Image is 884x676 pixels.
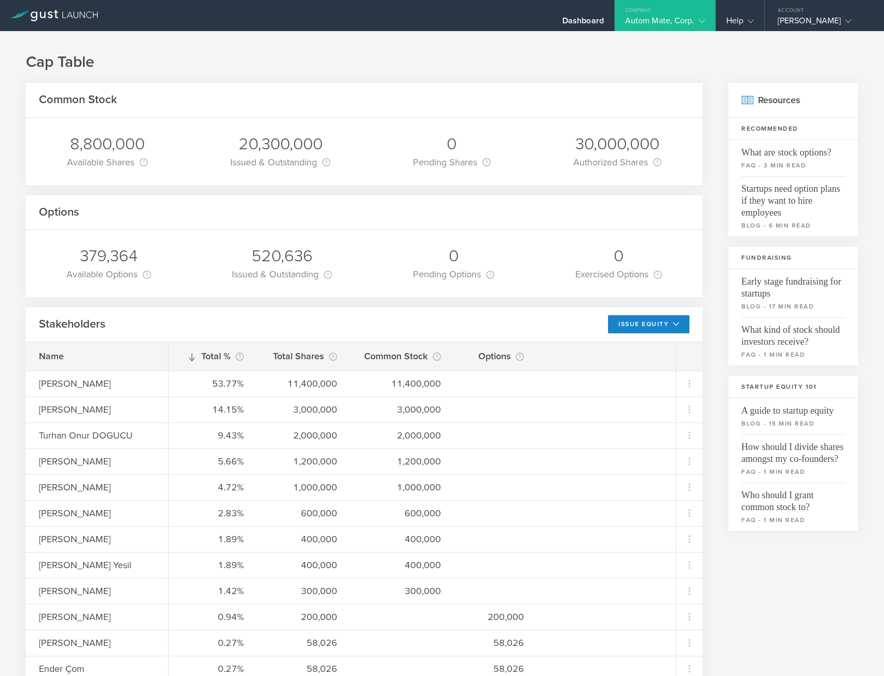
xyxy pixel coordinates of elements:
[363,455,441,468] div: 1,200,000
[270,429,337,442] div: 2,000,000
[573,155,661,170] div: Authorized Shares
[778,16,866,31] div: [PERSON_NAME]
[270,636,337,650] div: 58,026
[39,610,181,624] div: [PERSON_NAME]
[39,584,181,598] div: [PERSON_NAME]
[39,377,181,390] div: [PERSON_NAME]
[413,267,494,281] div: Pending Options
[182,403,244,416] div: 14.15%
[741,161,845,170] small: faq - 3 min read
[728,176,858,236] a: Startups need option plans if they want to hire employeesblog - 6 min read
[728,376,858,398] h3: Startup Equity 101
[182,429,244,442] div: 9.43%
[270,403,337,416] div: 3,000,000
[182,349,244,363] div: Total %
[39,455,181,468] div: [PERSON_NAME]
[39,506,181,520] div: [PERSON_NAME]
[270,584,337,598] div: 300,000
[39,662,181,675] div: Ender Çom
[182,506,244,520] div: 2.83%
[182,636,244,650] div: 0.27%
[270,610,337,624] div: 200,000
[741,269,845,300] span: Early stage fundraising for startups
[575,267,662,281] div: Exercised Options
[726,16,754,31] div: Help
[182,377,244,390] div: 53.77%
[741,483,845,513] span: Who should I grant common stock to?
[66,267,151,281] div: Available Options
[182,455,244,468] div: 5.66%
[182,662,244,675] div: 0.27%
[467,349,524,363] div: Options
[741,398,845,417] span: A guide to startup equity
[363,429,441,442] div: 2,000,000
[270,662,337,675] div: 58,026
[728,269,858,317] a: Early stage fundraising for startupsblog - 17 min read
[728,483,858,531] a: Who should I grant common stock to?faq - 1 min read
[363,349,441,363] div: Common Stock
[182,481,244,494] div: 4.72%
[39,429,181,442] div: Turhan Onur DOGUCU
[39,92,117,107] h2: Common Stock
[728,434,858,483] a: How should I divide shares amongst my co-founders?faq - 1 min read
[741,302,845,311] small: blog - 17 min read
[182,532,244,546] div: 1.89%
[270,349,337,363] div: Total Shares
[39,481,181,494] div: [PERSON_NAME]
[182,610,244,624] div: 0.94%
[608,315,689,333] button: Issue Equity
[741,317,845,348] span: What kind of stock should investors receive?
[270,558,337,572] div: 400,000
[467,662,524,675] div: 58,026
[573,133,661,155] div: 30,000,000
[26,52,858,73] h1: Cap Table
[625,16,705,31] div: Autom Mate, Corp.
[363,532,441,546] div: 400,000
[728,118,858,140] h3: Recommended
[39,349,181,363] div: Name
[66,245,151,267] div: 379,364
[270,481,337,494] div: 1,000,000
[741,350,845,359] small: faq - 1 min read
[270,506,337,520] div: 600,000
[728,140,858,176] a: What are stock options?faq - 3 min read
[562,16,604,31] div: Dashboard
[467,636,524,650] div: 58,026
[575,245,662,267] div: 0
[230,155,330,170] div: Issued & Outstanding
[363,584,441,598] div: 300,000
[182,558,244,572] div: 1.89%
[232,267,332,281] div: Issued & Outstanding
[182,584,244,598] div: 1.42%
[413,245,494,267] div: 0
[728,247,858,269] h3: Fundraising
[741,419,845,428] small: blog - 15 min read
[39,205,79,220] h2: Options
[39,558,181,572] div: [PERSON_NAME] Yesil
[728,317,858,365] a: What kind of stock should investors receive?faq - 1 min read
[270,455,337,468] div: 1,200,000
[363,377,441,390] div: 11,400,000
[67,133,148,155] div: 8,800,000
[741,434,845,465] span: How should I divide shares amongst my co-founders?
[467,610,524,624] div: 200,000
[413,133,491,155] div: 0
[741,221,845,230] small: blog - 6 min read
[39,636,181,650] div: [PERSON_NAME]
[270,377,337,390] div: 11,400,000
[728,398,858,434] a: A guide to startup equityblog - 15 min read
[67,155,148,170] div: Available Shares
[363,558,441,572] div: 400,000
[741,515,845,525] small: faq - 1 min read
[413,155,491,170] div: Pending Shares
[363,403,441,416] div: 3,000,000
[39,403,181,416] div: [PERSON_NAME]
[741,467,845,476] small: faq - 1 min read
[728,83,858,118] h2: Resources
[741,176,845,219] span: Startups need option plans if they want to hire employees
[39,532,181,546] div: [PERSON_NAME]
[39,317,105,332] h2: Stakeholders
[363,481,441,494] div: 1,000,000
[270,532,337,546] div: 400,000
[230,133,330,155] div: 20,300,000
